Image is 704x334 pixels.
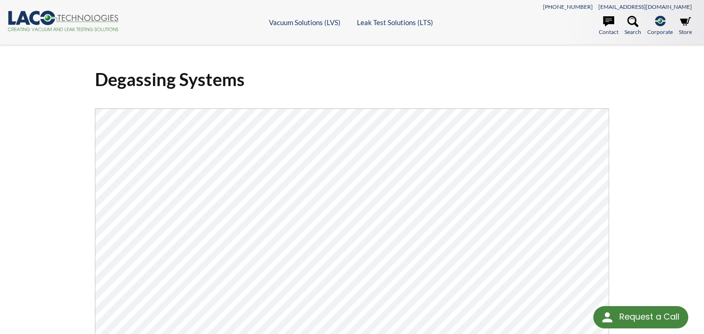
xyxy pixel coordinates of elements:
[593,306,688,328] div: Request a Call
[95,68,609,91] h1: Degassing Systems
[679,16,692,36] a: Store
[600,310,615,325] img: round button
[598,3,692,10] a: [EMAIL_ADDRESS][DOMAIN_NAME]
[647,27,673,36] span: Corporate
[357,18,433,27] a: Leak Test Solutions (LTS)
[624,16,641,36] a: Search
[619,306,679,327] div: Request a Call
[599,16,618,36] a: Contact
[269,18,341,27] a: Vacuum Solutions (LVS)
[543,3,593,10] a: [PHONE_NUMBER]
